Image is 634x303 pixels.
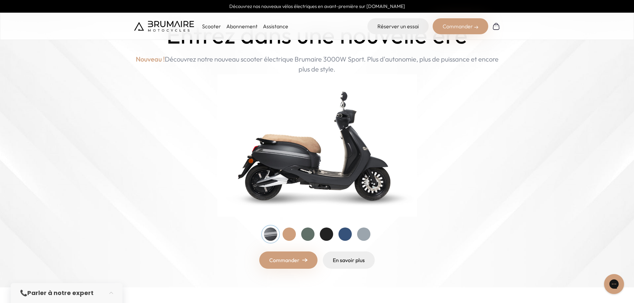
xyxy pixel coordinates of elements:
a: Réserver un essai [367,18,429,34]
img: Brumaire Motocycles [134,21,194,32]
img: right-arrow-2.png [474,25,478,29]
div: Commander [433,18,488,34]
a: Abonnement [226,23,258,30]
img: right-arrow.png [302,258,308,262]
iframe: Gorgias live chat messenger [601,272,627,296]
h1: Entrez dans une nouvelle ère [166,21,468,49]
a: Assistance [263,23,288,30]
a: En savoir plus [323,251,375,269]
span: Nouveau ! [136,54,165,64]
a: Commander [259,251,317,269]
img: Panier [492,22,500,30]
p: Découvrez notre nouveau scooter électrique Brumaire 3000W Sport. Plus d'autonomie, plus de puissa... [134,54,500,74]
p: Scooter [202,22,221,30]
